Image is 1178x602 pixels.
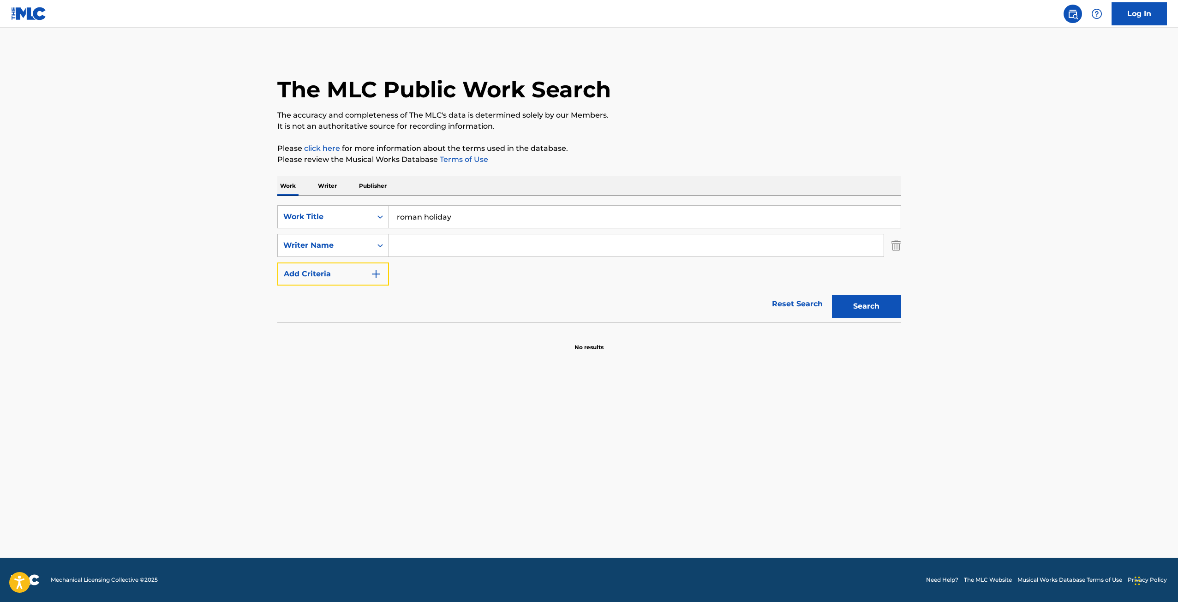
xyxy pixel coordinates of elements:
[304,144,340,153] a: click here
[283,211,366,222] div: Work Title
[283,240,366,251] div: Writer Name
[51,576,158,584] span: Mechanical Licensing Collective © 2025
[277,121,901,132] p: It is not an authoritative source for recording information.
[277,262,389,286] button: Add Criteria
[277,205,901,322] form: Search Form
[1135,567,1140,595] div: Drag
[1064,5,1082,23] a: Public Search
[277,154,901,165] p: Please review the Musical Works Database
[1017,576,1122,584] a: Musical Works Database Terms of Use
[891,234,901,257] img: Delete Criterion
[11,574,40,585] img: logo
[767,294,827,314] a: Reset Search
[1088,5,1106,23] div: Help
[11,7,47,20] img: MLC Logo
[1112,2,1167,25] a: Log In
[832,295,901,318] button: Search
[926,576,958,584] a: Need Help?
[315,176,340,196] p: Writer
[277,110,901,121] p: The accuracy and completeness of The MLC's data is determined solely by our Members.
[277,143,901,154] p: Please for more information about the terms used in the database.
[371,268,382,280] img: 9d2ae6d4665cec9f34b9.svg
[356,176,389,196] p: Publisher
[1091,8,1102,19] img: help
[277,176,299,196] p: Work
[574,332,604,352] p: No results
[964,576,1012,584] a: The MLC Website
[438,155,488,164] a: Terms of Use
[1128,576,1167,584] a: Privacy Policy
[1067,8,1078,19] img: search
[1132,558,1178,602] iframe: Chat Widget
[277,76,611,103] h1: The MLC Public Work Search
